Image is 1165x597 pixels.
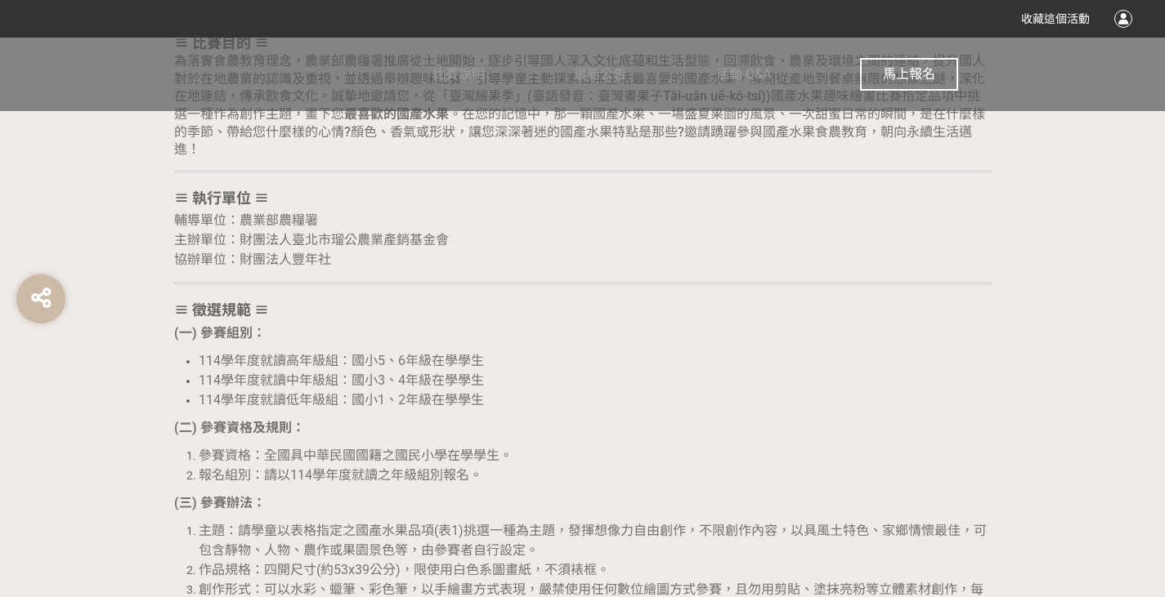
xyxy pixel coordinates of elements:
[174,232,449,247] span: 主辦單位：財團法人臺北市瑠公農業產銷基金會
[174,252,331,267] span: 協辦單位：財團法人豐年社
[174,495,266,510] strong: (三) 參賽辦法：
[432,38,485,111] a: 比賽說明
[344,106,449,122] strong: 最喜歡的國產水果
[199,392,484,408] span: 114學年度就讀低年級組：國小1、2年級在學學生
[174,189,269,207] strong: ≡ 執行單位 ≡
[199,372,484,388] span: 114學年度就讀中年級組：國小3、4年級在學學生
[174,212,318,228] span: 輔導單位：農業部農糧署
[174,420,305,435] strong: (二) 參賽資格及規則：
[716,66,771,82] span: 活動 Q&A
[199,467,482,483] span: 報名組別：請以114學年度就讀之年級組別報名。
[883,66,935,82] span: 馬上報名
[199,562,610,577] span: 作品規格：四開尺寸(約53x39公分)，限使用白色系圖畫紙，不須裱框。
[574,38,626,111] a: 最新公告
[174,325,266,341] strong: (一) 參賽組別：
[174,301,269,319] strong: ≡ 徵選規範 ≡
[432,66,485,82] span: 比賽說明
[716,38,771,111] a: 活動 Q&A
[1021,12,1090,25] span: 收藏這個活動
[199,353,484,368] span: 114學年度就讀高年級組：國小5、6年級在學學生
[199,448,513,463] span: 參賽資格：全國具中華民國國籍之國民小學在學學生。
[860,58,958,91] button: 馬上報名
[199,523,987,558] span: 主題：請學童以表格指定之國產水果品項(表1)挑選一種為主題，發揮想像力自由創作，不限創作內容，以具風土特色、家鄉情懷最佳，可包含靜物、人物、農作或果園景色等，由參賽者自行設定。
[574,66,626,82] span: 最新公告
